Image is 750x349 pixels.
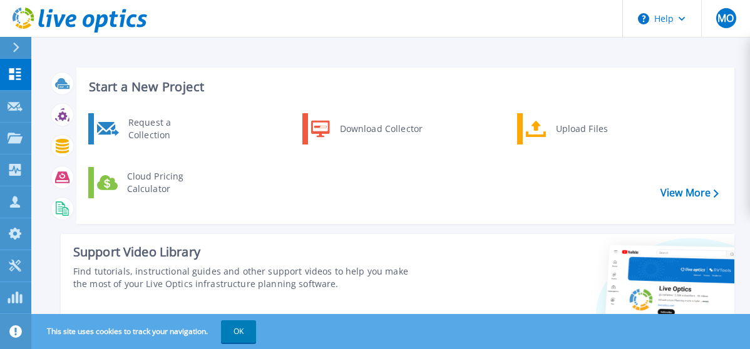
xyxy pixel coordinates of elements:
button: OK [221,320,256,343]
a: View More [660,187,719,199]
a: Download Collector [302,113,431,144]
div: Cloud Pricing Calculator [121,170,213,195]
span: MO [717,13,734,23]
a: Request a Collection [88,113,217,144]
div: Download Collector [334,116,428,141]
h3: Start a New Project [89,80,718,94]
div: Upload Files [550,116,642,141]
a: Upload Files [517,113,645,144]
div: Find tutorials, instructional guides and other support videos to help you make the most of your L... [73,265,423,290]
span: This site uses cookies to track your navigation. [34,320,256,343]
div: Support Video Library [73,244,423,260]
a: Cloud Pricing Calculator [88,167,217,198]
div: Request a Collection [122,116,213,141]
